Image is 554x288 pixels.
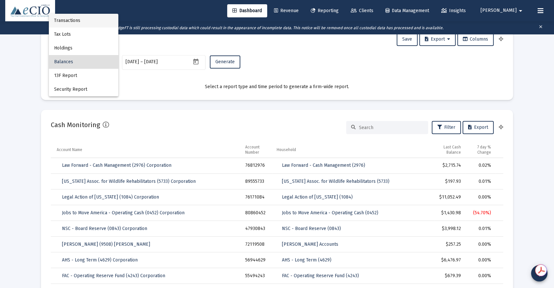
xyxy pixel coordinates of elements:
[54,41,113,55] span: Holdings
[54,14,113,28] span: Transactions
[54,69,113,83] span: 13F Report
[54,83,113,96] span: Security Report
[54,55,113,69] span: Balances
[54,28,113,41] span: Tax Lots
